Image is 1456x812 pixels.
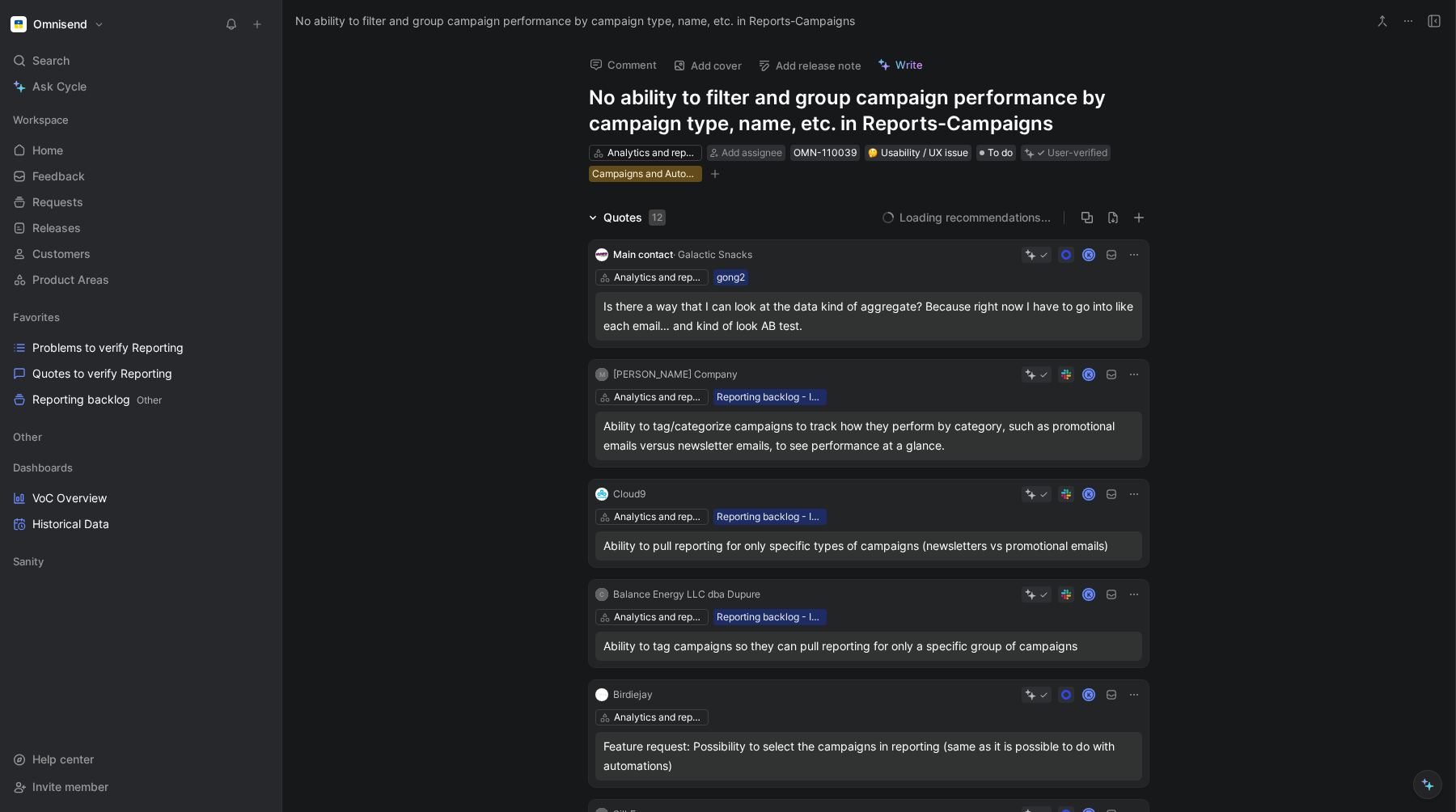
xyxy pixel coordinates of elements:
[6,425,275,449] div: Other
[6,512,275,536] a: Historical Data
[32,516,109,532] span: Historical Data
[32,246,91,262] span: Customers
[32,194,83,210] span: Requests
[582,208,672,227] div: Quotes12
[1084,370,1094,380] div: K
[6,164,275,188] a: Feedback
[6,13,108,36] button: OmnisendOmnisend
[32,366,172,382] span: Quotes to verify Reporting
[6,486,275,510] a: VoC Overview
[6,216,275,240] a: Releases
[6,747,275,772] div: Help center
[603,737,1134,776] div: Feature request: Possibility to select the campaigns in reporting (same as it is possible to do w...
[6,108,275,132] div: Workspace
[614,509,705,525] div: Analytics and reports
[895,57,923,72] span: Write
[32,340,184,356] span: Problems to verify Reporting
[137,394,162,406] span: Other
[751,54,869,77] button: Add release note
[666,54,749,77] button: Add cover
[603,536,1134,556] div: Ability to pull reporting for only specific types of campaigns (newsletters vs promotional emails)
[32,752,94,766] span: Help center
[13,553,44,569] span: Sanity
[582,53,664,76] button: Comment
[6,387,275,412] a: Reporting backlogOther
[595,248,608,261] img: logo
[613,586,760,603] div: Balance Energy LLC dba Dupure
[603,636,1134,656] div: Ability to tag campaigns so they can pull reporting for only a specific group of campaigns
[603,208,666,227] div: Quotes
[6,455,275,480] div: Dashboards
[976,145,1016,161] div: To do
[868,145,968,161] div: Usability / UX issue
[592,166,699,182] div: Campaigns and Automation reporting
[717,269,745,285] div: gong2
[6,775,275,799] div: Invite member
[6,549,275,578] div: Sanity
[717,509,823,525] div: Reporting backlog - Import 2 [DATE] 15:05
[717,609,823,625] div: Reporting backlog - Import 2 [DATE] 15:05
[614,709,705,725] div: Analytics and reports
[614,269,705,285] div: Analytics and reports
[595,488,608,501] img: logo
[603,297,1134,336] div: Is there a way that I can look at the data kind of aggregate? Because right now I have to go into...
[6,74,275,99] a: Ask Cycle
[6,549,275,573] div: Sanity
[6,425,275,454] div: Other
[6,268,275,292] a: Product Areas
[1084,590,1094,600] div: K
[32,51,70,70] span: Search
[1084,690,1094,700] div: K
[603,417,1134,455] div: Ability to tag/categorize campaigns to track how they perform by category, such as promotional em...
[595,368,608,381] div: M
[6,138,275,163] a: Home
[32,168,85,184] span: Feedback
[988,145,1013,161] span: To do
[11,16,27,32] img: Omnisend
[6,455,275,536] div: DashboardsVoC OverviewHistorical Data
[295,11,855,31] span: No ability to filter and group campaign performance by campaign type, name, etc. in Reports-Campa...
[32,77,87,96] span: Ask Cycle
[32,220,81,236] span: Releases
[32,142,63,159] span: Home
[33,17,87,32] h1: Omnisend
[613,248,673,260] span: Main contact
[589,85,1149,137] h1: No ability to filter and group campaign performance by campaign type, name, etc. in Reports-Campa...
[6,190,275,214] a: Requests
[722,146,782,159] span: Add assignee
[6,336,275,360] a: Problems to verify Reporting
[868,148,878,158] img: 🤔
[649,209,666,226] div: 12
[607,145,698,161] div: Analytics and reports
[673,248,752,260] span: · Galactic Snacks
[613,486,645,502] div: Cloud9
[614,389,705,405] div: Analytics and reports
[32,490,107,506] span: VoC Overview
[13,112,69,128] span: Workspace
[6,305,275,329] div: Favorites
[865,145,971,161] div: 🤔Usability / UX issue
[13,429,42,445] span: Other
[32,780,108,793] span: Invite member
[595,688,608,701] img: logo
[614,609,705,625] div: Analytics and reports
[32,272,109,288] span: Product Areas
[613,687,653,703] div: Birdiejay
[794,145,857,161] div: OMN-110039
[595,588,608,601] div: C
[13,309,60,325] span: Favorites
[870,53,930,76] button: Write
[6,242,275,266] a: Customers
[13,459,73,476] span: Dashboards
[613,366,738,383] div: [PERSON_NAME] Company
[1084,250,1094,260] div: K
[1048,145,1107,161] div: User-verified
[882,208,1051,227] button: Loading recommendations...
[1084,489,1094,500] div: K
[32,391,162,408] span: Reporting backlog
[6,49,275,73] div: Search
[717,389,823,405] div: Reporting backlog - Import 1 [DATE] 14:45
[6,362,275,386] a: Quotes to verify Reporting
